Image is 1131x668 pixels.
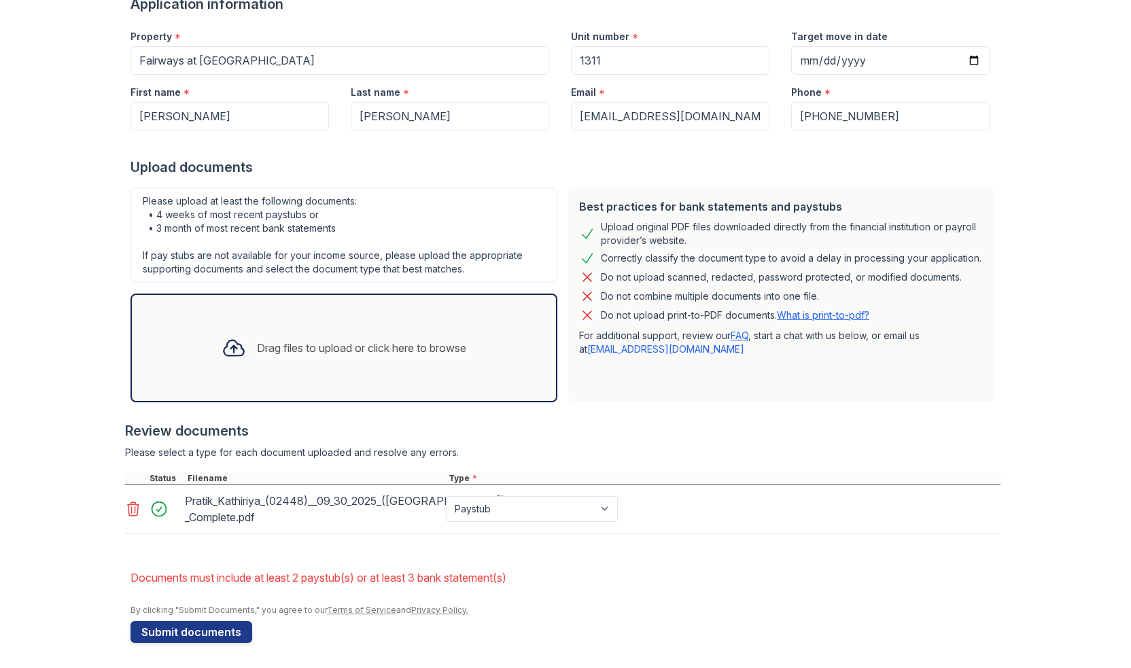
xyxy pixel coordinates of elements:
div: By clicking "Submit Documents," you agree to our and [130,605,1000,616]
div: Upload original PDF files downloaded directly from the financial institution or payroll provider’... [601,220,984,247]
a: [EMAIL_ADDRESS][DOMAIN_NAME] [587,343,744,355]
a: FAQ [731,330,748,341]
div: Status [147,473,185,484]
label: Property [130,30,172,43]
div: Please upload at least the following documents: • 4 weeks of most recent paystubs or • 3 month of... [130,188,557,283]
label: Last name [351,86,400,99]
div: Correctly classify the document type to avoid a delay in processing your application. [601,250,981,266]
div: Upload documents [130,158,1000,177]
a: Terms of Service [327,605,396,615]
label: First name [130,86,181,99]
div: Type [446,473,1000,484]
div: Drag files to upload or click here to browse [257,340,466,356]
p: For additional support, review our , start a chat with us below, or email us at [579,329,984,356]
button: Submit documents [130,621,252,643]
div: Pratik_Kathiriya_(02448)__09_30_2025_([GEOGRAPHIC_DATA])_-_Complete.pdf [185,490,440,528]
div: Best practices for bank statements and paystubs [579,198,984,215]
a: Privacy Policy. [411,605,468,615]
label: Email [571,86,596,99]
label: Target move in date [791,30,888,43]
li: Documents must include at least 2 paystub(s) or at least 3 bank statement(s) [130,564,1000,591]
a: What is print-to-pdf? [777,309,869,321]
label: Phone [791,86,822,99]
div: Filename [185,473,446,484]
div: Review documents [125,421,1000,440]
p: Do not upload print-to-PDF documents. [601,309,869,322]
label: Unit number [571,30,629,43]
div: Please select a type for each document uploaded and resolve any errors. [125,446,1000,459]
div: Do not upload scanned, redacted, password protected, or modified documents. [601,269,962,285]
div: Do not combine multiple documents into one file. [601,288,819,304]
